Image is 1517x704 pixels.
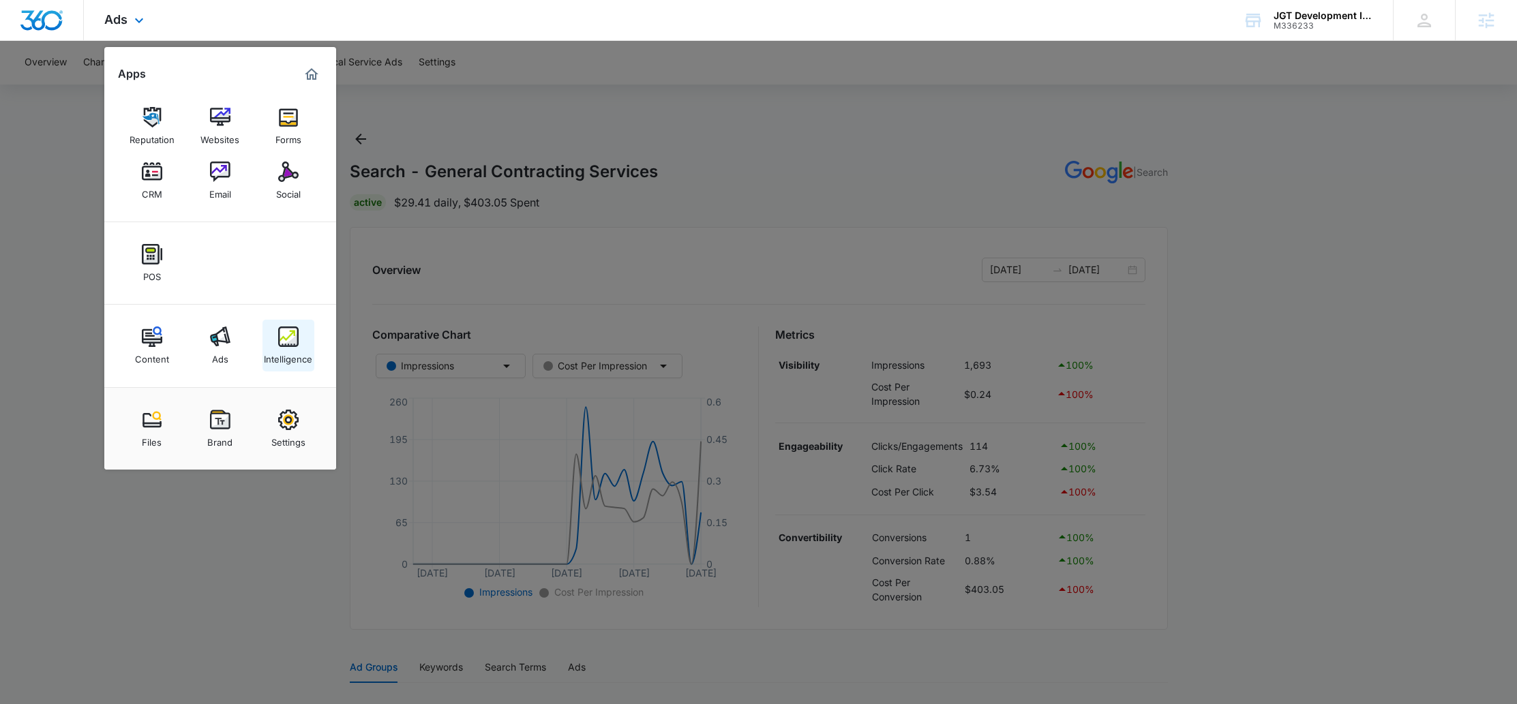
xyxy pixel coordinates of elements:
[194,155,246,206] a: Email
[22,35,33,46] img: website_grey.svg
[207,430,232,448] div: Brand
[135,347,169,365] div: Content
[212,347,228,365] div: Ads
[143,264,161,282] div: POS
[151,80,230,89] div: Keywords by Traffic
[118,67,146,80] h2: Apps
[126,320,178,371] a: Content
[130,127,175,145] div: Reputation
[262,100,314,152] a: Forms
[262,320,314,371] a: Intelligence
[126,237,178,289] a: POS
[262,403,314,455] a: Settings
[1274,21,1373,31] div: account id
[35,35,150,46] div: Domain: [DOMAIN_NAME]
[301,63,322,85] a: Marketing 360® Dashboard
[52,80,122,89] div: Domain Overview
[38,22,67,33] div: v 4.0.25
[194,320,246,371] a: Ads
[136,79,147,90] img: tab_keywords_by_traffic_grey.svg
[1274,10,1373,21] div: account name
[262,155,314,206] a: Social
[126,403,178,455] a: Files
[275,127,301,145] div: Forms
[200,127,239,145] div: Websites
[126,155,178,206] a: CRM
[271,430,305,448] div: Settings
[104,12,127,27] span: Ads
[142,182,162,200] div: CRM
[142,430,162,448] div: Files
[126,100,178,152] a: Reputation
[209,182,231,200] div: Email
[22,22,33,33] img: logo_orange.svg
[37,79,48,90] img: tab_domain_overview_orange.svg
[194,100,246,152] a: Websites
[276,182,301,200] div: Social
[264,347,312,365] div: Intelligence
[194,403,246,455] a: Brand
